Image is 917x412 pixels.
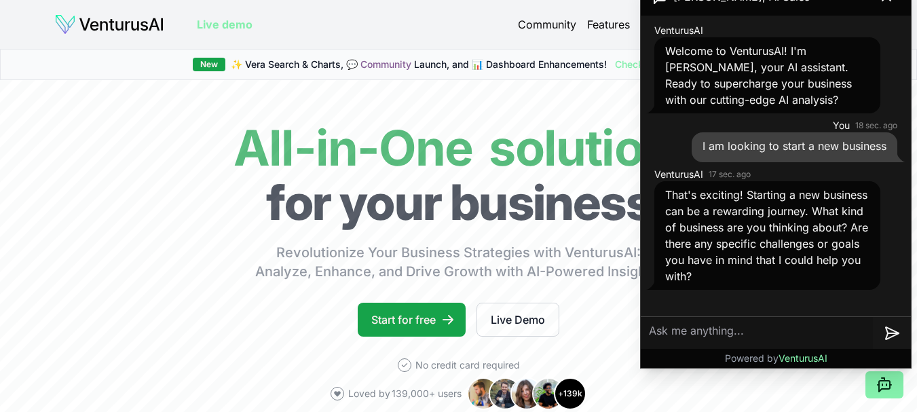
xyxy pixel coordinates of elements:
[510,377,543,410] img: Avatar 3
[54,14,164,35] img: logo
[779,352,827,364] span: VenturusAI
[725,352,827,365] p: Powered by
[231,58,607,71] span: ✨ Vera Search & Charts, 💬 Launch, and 📊 Dashboard Enhancements!
[193,58,225,71] div: New
[532,377,565,410] img: Avatar 4
[358,303,466,337] a: Start for free
[467,377,500,410] img: Avatar 1
[587,16,630,33] a: Features
[476,303,559,337] a: Live Demo
[703,139,886,153] span: I am looking to start a new business
[197,16,252,33] a: Live demo
[833,119,850,132] span: You
[489,377,521,410] img: Avatar 2
[855,120,897,131] time: 18 sec. ago
[518,16,576,33] a: Community
[615,58,724,71] a: Check them out here
[665,44,852,107] span: Welcome to VenturusAI! I'm [PERSON_NAME], your AI assistant. Ready to supercharge your business w...
[360,58,411,70] a: Community
[709,169,751,180] time: 17 sec. ago
[654,168,703,181] span: VenturusAI
[654,24,703,37] span: VenturusAI
[665,188,868,283] span: That's exciting! Starting a new business can be a rewarding journey. What kind of business are yo...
